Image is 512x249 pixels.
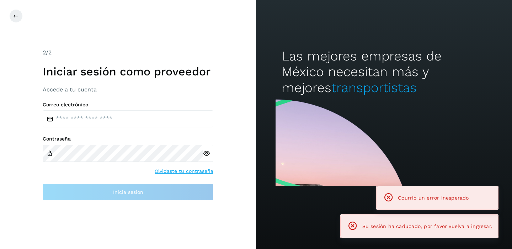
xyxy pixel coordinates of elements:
[43,102,213,108] label: Correo electrónico
[43,65,213,78] h1: Iniciar sesión como proveedor
[155,168,213,175] a: Olvidaste tu contraseña
[43,184,213,201] button: Inicia sesión
[113,190,143,195] span: Inicia sesión
[43,136,213,142] label: Contraseña
[331,80,417,95] span: transportistas
[43,86,213,93] h3: Accede a tu cuenta
[43,49,46,56] span: 2
[362,223,492,229] span: Su sesión ha caducado, por favor vuelva a ingresar.
[398,195,469,201] span: Ocurrió un error inesperado
[43,48,213,57] div: /2
[282,48,486,96] h2: Las mejores empresas de México necesitan más y mejores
